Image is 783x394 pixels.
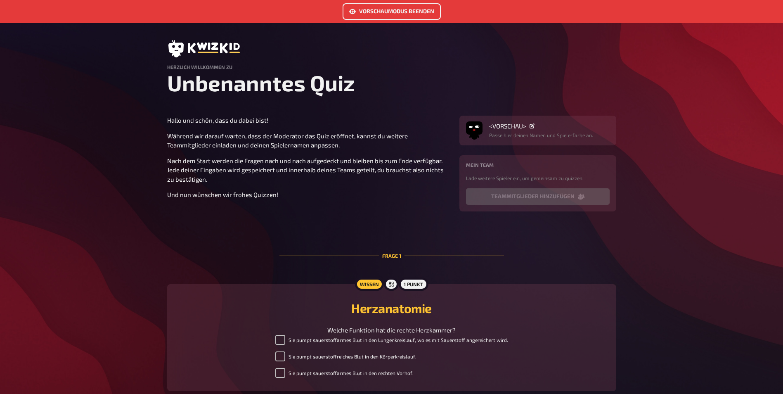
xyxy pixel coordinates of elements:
[275,335,508,345] label: Sie pumpt sauerstoffarmes Blut in den Lungenkreislauf, wo es mit Sauerstoff angereichert wird.
[489,131,593,139] p: Passe hier deinen Namen und Spielerfarbe an.
[275,368,414,378] label: Sie pumpt sauerstoffarmes Blut in den rechten Vorhof.
[466,162,610,168] h4: Mein Team
[466,188,610,205] button: Teammitglieder hinzufügen
[466,120,483,136] img: Avatar
[343,9,441,16] a: Vorschaumodus beenden
[167,116,449,125] p: Hallo und schön, dass du dabei bist!
[355,278,383,291] div: Wissen
[167,64,616,70] h4: Herzlich Willkommen zu
[177,301,606,316] h2: Herzanatomie
[466,122,483,139] button: Avatar
[167,70,616,96] h1: Unbenanntes Quiz
[167,131,449,150] p: Während wir darauf warten, dass der Moderator das Quiz eröffnet, kannst du weitere Teammitglieder...
[167,190,449,199] p: Und nun wünschen wir frohes Quizzen!
[167,156,449,184] p: Nach dem Start werden die Fragen nach und nach aufgedeckt und bleiben bis zum Ende verfügbar. Jed...
[327,326,456,334] span: Welche Funktion hat die rechte Herzkammer?
[489,122,526,130] span: <VORSCHAU>
[466,174,610,182] p: Lade weitere Spieler ein, um gemeinsam zu quizzen.
[399,278,428,291] div: 1 Punkt
[343,3,441,20] button: Vorschaumodus beenden
[279,232,504,279] div: Frage 1
[275,351,416,361] label: Sie pumpt sauerstoffreiches Blut in den Körperkreislauf.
